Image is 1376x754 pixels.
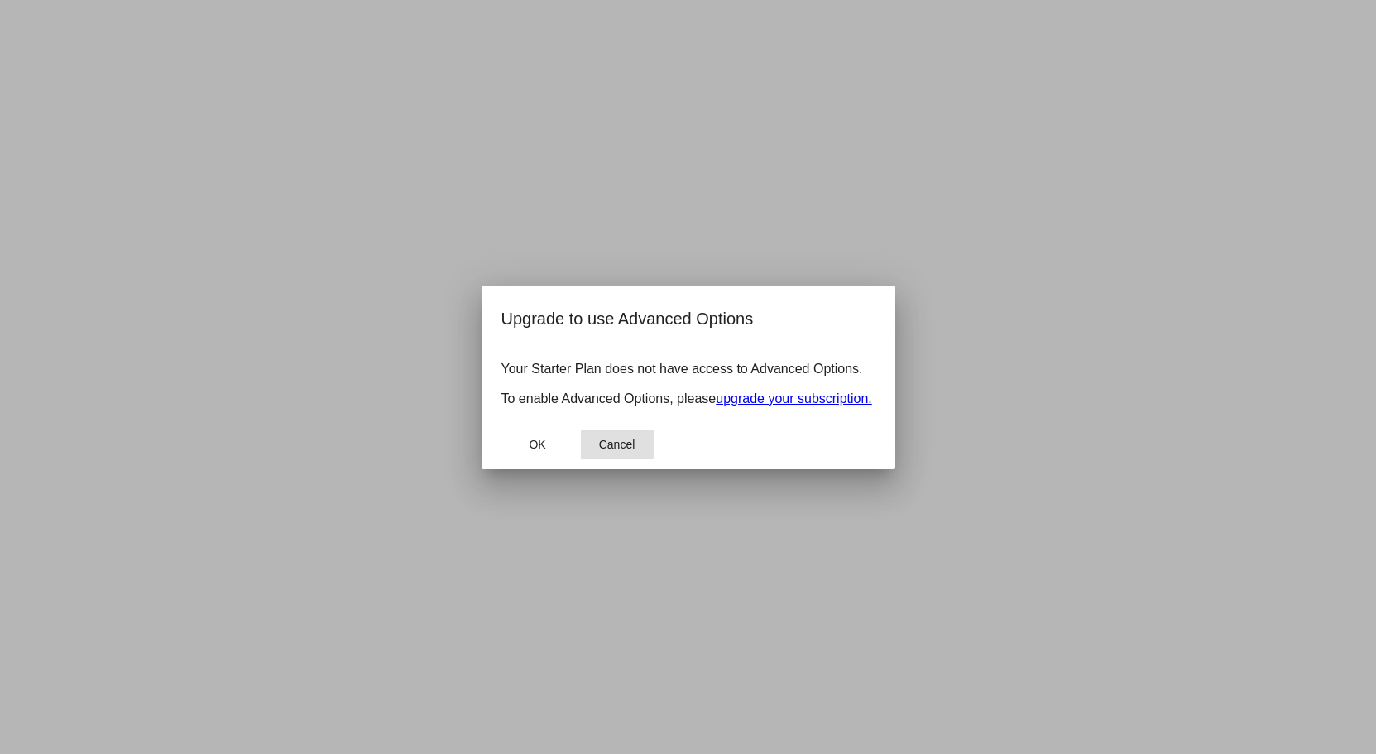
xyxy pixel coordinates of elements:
[529,438,545,451] span: OK
[501,430,574,459] button: Close dialog
[599,438,635,451] span: Cancel
[581,430,654,459] button: Close dialog
[716,391,872,406] a: upgrade your subscription.
[501,362,875,406] p: Your Starter Plan does not have access to Advanced Options. To enable Advanced Options, please
[501,305,875,332] h2: Upgrade to use Advanced Options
